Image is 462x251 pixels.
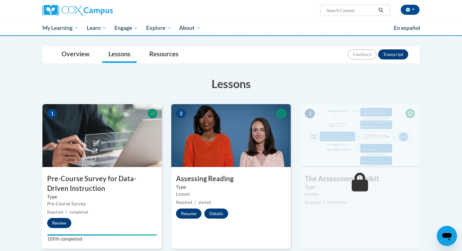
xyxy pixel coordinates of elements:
[66,210,67,215] span: |
[42,104,162,167] img: Course Image
[394,25,420,31] span: En español
[204,209,228,219] button: Details
[110,21,142,35] a: Engage
[171,104,291,167] img: Course Image
[195,200,196,205] span: |
[55,46,96,63] a: Overview
[305,200,321,205] span: Required
[176,109,186,118] span: 2
[102,46,137,63] a: Lessons
[87,24,107,32] span: Learn
[305,191,415,198] div: Lesson
[42,76,420,92] h3: Lessons
[42,5,162,16] a: Cox Campus
[176,209,201,219] button: Resume
[42,174,162,193] h3: Pre-Course Survey for Data-Driven Instruction
[142,21,175,35] a: Explore
[176,184,286,191] label: Type
[33,21,429,35] div: Main menu
[305,109,315,118] span: 3
[437,226,457,246] iframe: Button to launch messaging window
[114,24,138,32] span: Engage
[348,49,377,59] button: Feedback
[47,236,157,243] label: 100% completed
[323,200,325,205] span: |
[305,184,415,191] label: Type
[326,7,376,14] input: Search Courses
[69,210,88,215] span: completed
[143,46,185,63] a: Resources
[401,5,420,15] button: Account Settings
[42,5,113,16] img: Cox Campus
[47,210,63,215] span: Required
[83,21,111,35] a: Learn
[47,234,157,236] div: Your progress
[176,200,192,205] span: Required
[378,49,408,59] button: Transcript
[42,24,79,32] span: My Learning
[146,24,171,32] span: Explore
[47,193,157,200] label: Type
[300,104,420,167] img: Course Image
[376,7,386,14] button: Search
[327,200,346,205] span: not started
[300,174,420,184] h3: The Assessment Toolkit
[38,21,83,35] a: My Learning
[171,174,291,184] h3: Assessing Reading
[47,218,71,228] button: Review
[47,200,157,207] div: Pre-Course Survey
[47,109,57,118] span: 1
[175,21,205,35] a: About
[176,191,286,198] div: Lesson
[198,200,211,205] span: started
[390,21,424,35] a: En español
[179,24,201,32] span: About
